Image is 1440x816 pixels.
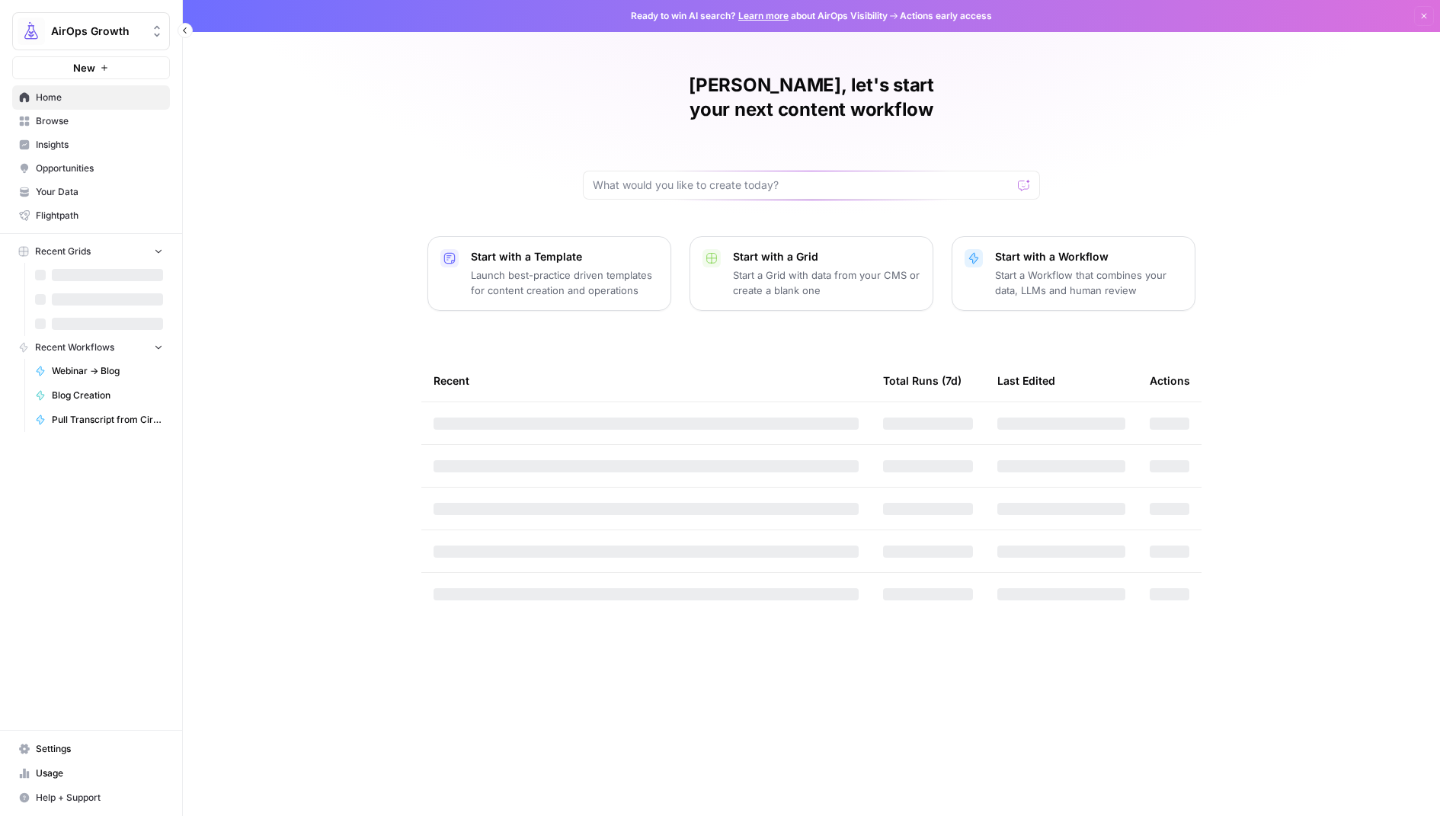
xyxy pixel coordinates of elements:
span: Usage [36,766,163,780]
a: Home [12,85,170,110]
span: Actions early access [900,9,992,23]
button: Recent Workflows [12,336,170,359]
span: Help + Support [36,791,163,805]
span: Home [36,91,163,104]
button: New [12,56,170,79]
span: Opportunities [36,162,163,175]
span: Ready to win AI search? about AirOps Visibility [631,9,888,23]
button: Start with a GridStart a Grid with data from your CMS or create a blank one [690,236,933,311]
span: Recent Grids [35,245,91,258]
span: New [73,60,95,75]
a: Opportunities [12,156,170,181]
p: Start a Grid with data from your CMS or create a blank one [733,267,920,298]
span: Your Data [36,185,163,199]
a: Pull Transcript from Circle [28,408,170,432]
button: Recent Grids [12,240,170,263]
span: Settings [36,742,163,756]
div: Total Runs (7d) [883,360,962,402]
p: Start with a Template [471,249,658,264]
span: Flightpath [36,209,163,222]
span: AirOps Growth [51,24,143,39]
a: Your Data [12,180,170,204]
span: Webinar -> Blog [52,364,163,378]
a: Learn more [738,10,789,21]
a: Browse [12,109,170,133]
div: Recent [434,360,859,402]
a: Settings [12,737,170,761]
button: Start with a WorkflowStart a Workflow that combines your data, LLMs and human review [952,236,1195,311]
a: Blog Creation [28,383,170,408]
div: Actions [1150,360,1190,402]
p: Launch best-practice driven templates for content creation and operations [471,267,658,298]
span: Pull Transcript from Circle [52,413,163,427]
h1: [PERSON_NAME], let's start your next content workflow [583,73,1040,122]
p: Start with a Grid [733,249,920,264]
a: Insights [12,133,170,157]
button: Start with a TemplateLaunch best-practice driven templates for content creation and operations [427,236,671,311]
div: Last Edited [997,360,1055,402]
span: Browse [36,114,163,128]
span: Blog Creation [52,389,163,402]
a: Usage [12,761,170,786]
a: Webinar -> Blog [28,359,170,383]
button: Help + Support [12,786,170,810]
a: Flightpath [12,203,170,228]
button: Workspace: AirOps Growth [12,12,170,50]
span: Recent Workflows [35,341,114,354]
span: Insights [36,138,163,152]
p: Start with a Workflow [995,249,1182,264]
p: Start a Workflow that combines your data, LLMs and human review [995,267,1182,298]
input: What would you like to create today? [593,178,1012,193]
img: AirOps Growth Logo [18,18,45,45]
